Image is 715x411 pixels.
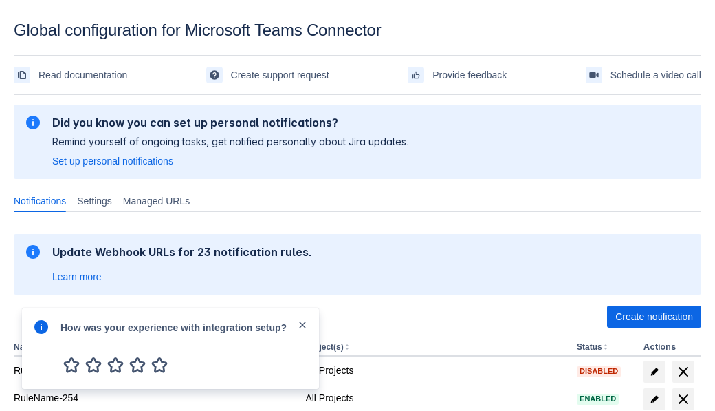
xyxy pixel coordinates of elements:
[25,114,41,131] span: information
[14,21,701,40] div: Global configuration for Microsoft Teams Connector
[588,70,599,81] span: videoCall
[231,64,329,86] span: Create support request
[52,135,408,149] p: Remind yourself of ongoing tasks, get notified personally about Jira updates.
[638,339,701,357] th: Actions
[14,64,127,86] a: Read documentation
[577,342,602,352] button: Status
[209,70,220,81] span: support
[206,64,329,86] a: Create support request
[577,395,619,403] span: Enabled
[408,64,507,86] a: Provide feedback
[305,391,566,405] div: All Projects
[77,194,112,208] span: Settings
[33,319,49,335] span: info
[305,342,343,352] button: Project(s)
[649,366,660,377] span: edit
[610,64,701,86] span: Schedule a video call
[410,70,421,81] span: feedback
[607,306,701,328] button: Create notification
[82,354,104,376] span: 2
[649,394,660,405] span: edit
[38,64,127,86] span: Read documentation
[60,354,82,376] span: 1
[297,319,308,330] span: close
[126,354,148,376] span: 4
[675,363,692,380] span: delete
[52,270,102,284] a: Learn more
[586,64,701,86] a: Schedule a video call
[52,245,312,259] h2: Update Webhook URLs for 23 notification rules.
[60,319,297,335] div: How was your experience with integration setup?
[14,194,66,208] span: Notifications
[305,363,566,377] div: All Projects
[25,244,41,260] span: information
[52,116,408,129] h2: Did you know you can set up personal notifications?
[577,368,621,375] span: Disabled
[123,194,190,208] span: Managed URLs
[16,70,27,81] span: documentation
[52,154,173,168] a: Set up personal notifications
[432,64,507,86] span: Provide feedback
[148,354,170,376] span: 5
[104,354,126,376] span: 3
[675,391,692,408] span: delete
[615,306,693,328] span: Create notification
